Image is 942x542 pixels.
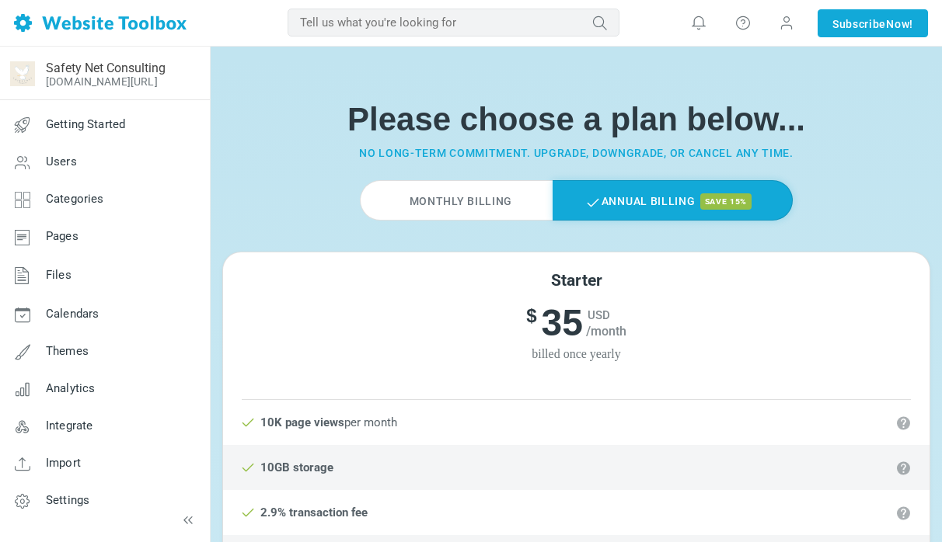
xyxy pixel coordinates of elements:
[46,344,89,358] span: Themes
[10,61,35,86] img: favicon.ico
[46,155,77,169] span: Users
[46,419,92,433] span: Integrate
[260,506,368,519] strong: 2.9% transaction fee
[227,301,926,346] h6: 35
[227,345,926,363] span: billed once yearly
[288,9,619,36] input: Tell us what you're looking for
[46,381,95,395] span: Analytics
[526,301,541,331] sup: $
[46,456,81,470] span: Import
[46,61,166,75] a: Safety Net Consulting
[360,180,553,221] label: Monthly Billing
[260,460,333,474] strong: 10GB storage
[46,268,72,282] span: Files
[818,9,928,37] a: SubscribeNow!
[886,16,913,33] span: Now!
[46,229,78,243] span: Pages
[586,324,626,339] span: /month
[223,400,930,445] li: per month
[46,307,99,321] span: Calendars
[46,117,125,131] span: Getting Started
[227,271,926,290] h5: Starter
[359,147,794,159] small: No long-term commitment. Upgrade, downgrade, or cancel any time.
[46,192,104,206] span: Categories
[46,75,158,88] a: [DOMAIN_NAME][URL]
[588,308,610,322] span: USD
[242,382,911,400] li: Starter Plan
[222,100,930,139] h1: Please choose a plan below...
[553,180,793,221] label: Annual Billing
[46,493,89,507] span: Settings
[700,193,752,210] span: save 15%
[260,415,344,429] strong: 10K page views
